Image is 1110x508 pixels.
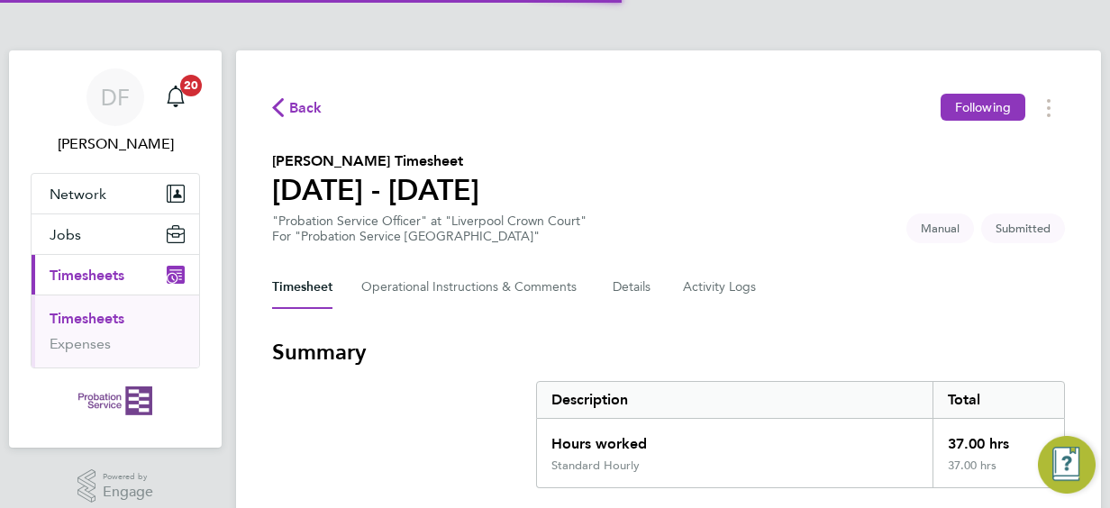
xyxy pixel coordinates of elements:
nav: Main navigation [9,50,222,448]
span: Engage [103,485,153,500]
span: DF [101,86,130,109]
span: 20 [180,75,202,96]
div: "Probation Service Officer" at "Liverpool Crown Court" [272,213,587,244]
div: For "Probation Service [GEOGRAPHIC_DATA]" [272,229,587,244]
div: 37.00 hrs [933,458,1064,487]
span: Network [50,186,106,203]
button: Network [32,174,199,213]
span: This timesheet is Submitted. [981,213,1065,243]
button: Timesheets Menu [1033,94,1065,122]
button: Details [613,266,654,309]
div: Total [933,382,1064,418]
div: Description [537,382,933,418]
h1: [DATE] - [DATE] [272,172,479,208]
a: 20 [158,68,194,126]
button: Timesheets [32,255,199,295]
span: Back [289,97,323,119]
div: Summary [536,381,1065,488]
img: probationservice-logo-retina.png [78,386,151,415]
button: Operational Instructions & Comments [361,266,584,309]
div: Hours worked [537,419,933,458]
span: Following [955,99,1011,115]
button: Activity Logs [683,266,759,309]
a: Powered byEngage [77,469,154,503]
a: Expenses [50,335,111,352]
a: Timesheets [50,310,124,327]
button: Timesheet [272,266,332,309]
span: Debbie Farrell [31,133,200,155]
div: 37.00 hrs [933,419,1064,458]
div: Standard Hourly [551,458,640,473]
span: Powered by [103,469,153,485]
button: Following [941,94,1025,121]
button: Jobs [32,214,199,254]
button: Back [272,96,323,119]
div: Timesheets [32,295,199,367]
span: Jobs [50,226,81,243]
h3: Summary [272,338,1065,367]
a: DF[PERSON_NAME] [31,68,200,155]
span: This timesheet was manually created. [906,213,974,243]
span: Timesheets [50,267,124,284]
a: Go to home page [31,386,200,415]
button: Engage Resource Center [1038,436,1096,494]
h2: [PERSON_NAME] Timesheet [272,150,479,172]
